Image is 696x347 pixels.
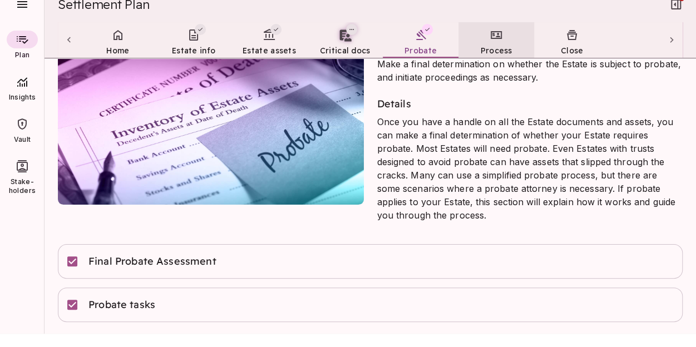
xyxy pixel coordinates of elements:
[377,58,681,83] span: Make a final determination on whether the Estate is subject to probate, and initiate proceedings ...
[88,255,218,268] span: Final Probate Assessment
[88,298,156,311] span: Probate tasks
[377,116,675,221] span: Once you have a handle on all the Estate documents and assets, you can make a final determination...
[2,93,42,102] span: Insights
[58,39,364,205] img: settlement-plan
[561,46,584,56] span: Close
[243,46,296,56] span: Estate assets
[2,68,42,107] div: Insights
[172,46,215,56] span: Estate info
[377,97,411,110] span: Details
[15,51,29,60] span: Plan
[320,46,371,56] span: Critical docs
[404,46,437,56] span: Probate
[58,287,683,322] div: Probate tasks
[14,135,31,144] span: Vault
[480,46,512,56] span: Process
[58,244,683,279] div: Final Probate Assessment
[106,46,129,56] span: Home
